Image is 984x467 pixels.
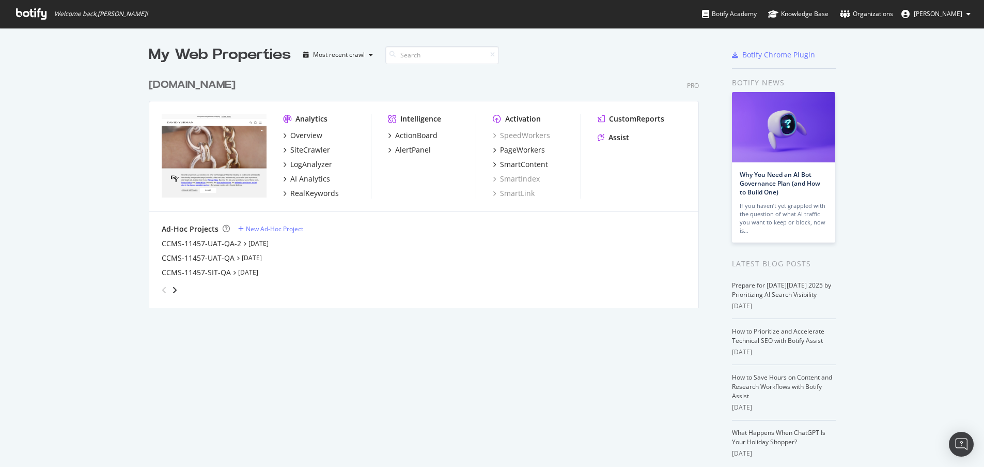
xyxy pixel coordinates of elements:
[290,159,332,170] div: LogAnalyzer
[149,78,236,93] div: [DOMAIN_NAME]
[505,114,541,124] div: Activation
[893,6,979,22] button: [PERSON_NAME]
[598,132,629,143] a: Assist
[400,114,441,124] div: Intelligence
[608,132,629,143] div: Assist
[732,403,836,412] div: [DATE]
[238,224,303,233] a: New Ad-Hoc Project
[732,449,836,458] div: [DATE]
[500,145,545,155] div: PageWorkers
[283,130,322,141] a: Overview
[238,268,258,277] a: [DATE]
[162,224,218,234] div: Ad-Hoc Projects
[598,114,664,124] a: CustomReports
[493,174,540,184] a: SmartIndex
[732,77,836,88] div: Botify news
[295,114,327,124] div: Analytics
[299,47,377,63] button: Most recent crawl
[290,145,330,155] div: SiteCrawler
[742,50,815,60] div: Botify Chrome Plugin
[914,9,962,18] span: Rachel Black
[290,130,322,141] div: Overview
[840,9,893,19] div: Organizations
[500,159,548,170] div: SmartContent
[248,239,269,248] a: [DATE]
[687,81,699,90] div: Pro
[732,281,831,299] a: Prepare for [DATE][DATE] 2025 by Prioritizing AI Search Visibility
[609,114,664,124] div: CustomReports
[493,130,550,141] a: SpeedWorkers
[732,50,815,60] a: Botify Chrome Plugin
[283,174,330,184] a: AI Analytics
[388,145,431,155] a: AlertPanel
[768,9,829,19] div: Knowledge Base
[388,130,438,141] a: ActionBoard
[162,253,235,263] a: CCMS-11457-UAT-QA
[732,302,836,311] div: [DATE]
[162,114,267,198] img: davidyurman.com
[313,52,365,58] div: Most recent crawl
[732,92,835,162] img: Why You Need an AI Bot Governance Plan (and How to Build One)
[493,188,535,199] a: SmartLink
[385,46,499,64] input: Search
[732,327,824,345] a: How to Prioritize and Accelerate Technical SEO with Botify Assist
[283,145,330,155] a: SiteCrawler
[732,428,825,446] a: What Happens When ChatGPT Is Your Holiday Shopper?
[283,188,339,199] a: RealKeywords
[246,224,303,233] div: New Ad-Hoc Project
[149,44,291,65] div: My Web Properties
[702,9,757,19] div: Botify Academy
[395,130,438,141] div: ActionBoard
[158,282,171,298] div: angle-left
[149,65,707,308] div: grid
[290,188,339,199] div: RealKeywords
[732,373,832,400] a: How to Save Hours on Content and Research Workflows with Botify Assist
[493,159,548,170] a: SmartContent
[949,432,974,457] div: Open Intercom Messenger
[54,10,148,18] span: Welcome back, [PERSON_NAME] !
[493,145,545,155] a: PageWorkers
[740,202,827,235] div: If you haven’t yet grappled with the question of what AI traffic you want to keep or block, now is…
[171,285,178,295] div: angle-right
[732,348,836,357] div: [DATE]
[290,174,330,184] div: AI Analytics
[395,145,431,155] div: AlertPanel
[162,238,241,249] a: CCMS-11457-UAT-QA-2
[242,253,262,262] a: [DATE]
[283,159,332,170] a: LogAnalyzer
[162,267,231,278] a: CCMS-11457-SIT-QA
[732,258,836,269] div: Latest Blog Posts
[149,78,240,93] a: [DOMAIN_NAME]
[740,170,820,197] a: Why You Need an AI Bot Governance Plan (and How to Build One)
